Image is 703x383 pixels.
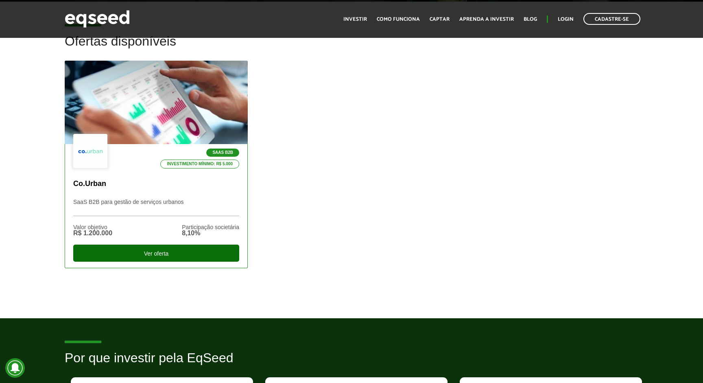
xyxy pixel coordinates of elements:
div: 8,10% [182,230,239,236]
div: R$ 1.200.000 [73,230,112,236]
div: Participação societária [182,224,239,230]
a: Investir [343,17,367,22]
a: Blog [524,17,537,22]
p: Co.Urban [73,179,239,188]
a: SaaS B2B Investimento mínimo: R$ 5.000 Co.Urban SaaS B2B para gestão de serviços urbanos Valor ob... [65,61,248,268]
div: Ver oferta [73,245,239,262]
img: EqSeed [65,8,130,30]
a: Aprenda a investir [459,17,514,22]
a: Como funciona [377,17,420,22]
p: SaaS B2B [206,149,239,157]
p: Investimento mínimo: R$ 5.000 [160,160,239,169]
h2: Por que investir pela EqSeed [65,351,638,377]
a: Login [558,17,574,22]
div: Valor objetivo [73,224,112,230]
a: Captar [430,17,450,22]
h2: Ofertas disponíveis [65,34,638,61]
a: Cadastre-se [583,13,640,25]
p: SaaS B2B para gestão de serviços urbanos [73,199,239,216]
